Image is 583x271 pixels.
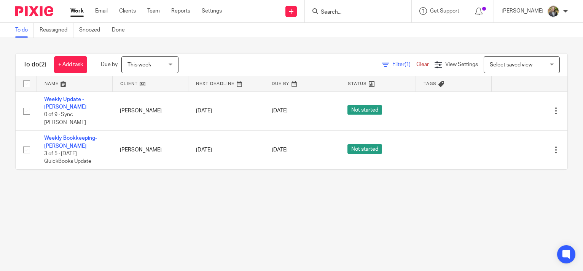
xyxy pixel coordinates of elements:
span: Filter [392,62,416,67]
span: Tags [424,82,436,86]
span: (2) [39,61,46,68]
span: Get Support [430,8,459,14]
a: Weekly Bookkeeping- [PERSON_NAME] [44,135,97,148]
div: --- [423,107,484,115]
a: Settings [202,7,222,15]
input: Search [320,9,389,16]
a: Weekly Update - [PERSON_NAME] [44,97,86,110]
span: Not started [347,144,382,154]
a: Work [70,7,84,15]
a: Clear [416,62,429,67]
a: Email [95,7,108,15]
span: Select saved view [490,62,532,68]
a: + Add task [54,56,87,73]
h1: To do [23,61,46,69]
span: [DATE] [272,108,288,113]
span: 3 of 5 · [DATE] QuickBooks Update [44,151,91,164]
span: View Settings [445,62,478,67]
div: --- [423,146,484,154]
td: [PERSON_NAME] [112,131,188,169]
span: Not started [347,105,382,115]
span: (1) [405,62,411,67]
span: 0 of 9 · Sync [PERSON_NAME] [44,112,86,125]
a: Snoozed [79,23,106,38]
span: This week [127,62,151,68]
a: Done [112,23,131,38]
span: [DATE] [272,147,288,153]
td: [PERSON_NAME] [112,91,188,131]
a: Clients [119,7,136,15]
td: [DATE] [188,91,264,131]
p: [PERSON_NAME] [502,7,543,15]
img: Pixie [15,6,53,16]
p: Due by [101,61,118,68]
a: Team [147,7,160,15]
a: Reassigned [40,23,73,38]
td: [DATE] [188,131,264,169]
a: To do [15,23,34,38]
a: Reports [171,7,190,15]
img: image.jpg [547,5,559,17]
